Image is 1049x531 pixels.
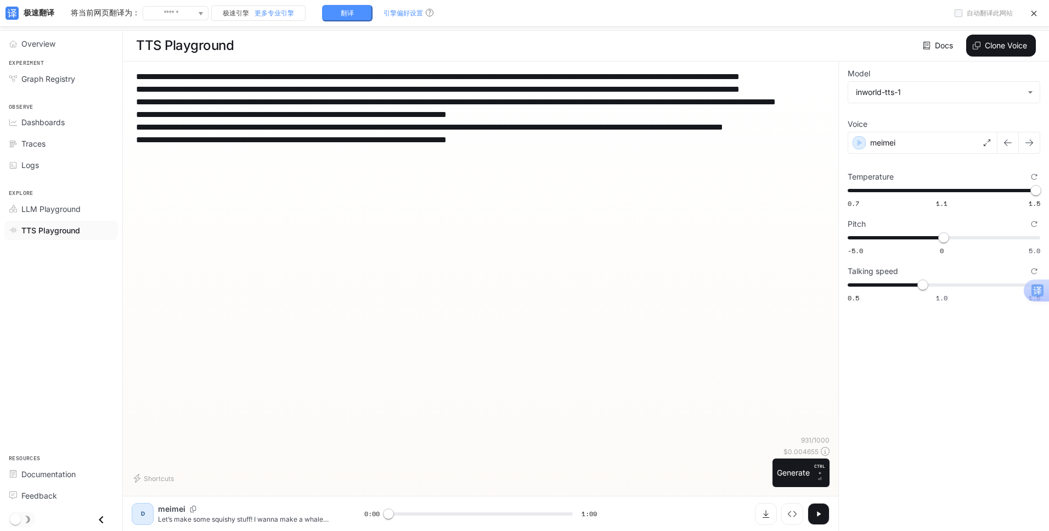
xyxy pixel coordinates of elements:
[89,508,114,531] button: Close drawer
[364,508,380,519] span: 0:00
[21,73,75,85] span: Graph Registry
[10,513,21,525] span: Dark mode toggle
[4,465,118,484] a: Documentation
[4,486,118,505] a: Feedback
[4,34,118,53] a: Overview
[158,504,185,515] p: meimei
[848,82,1040,103] div: inworld-tts-1
[21,490,57,501] span: Feedback
[1028,218,1040,230] button: Reset to default
[21,159,39,171] span: Logs
[936,199,948,208] span: 1.1
[21,138,46,149] span: Traces
[21,38,55,49] span: Overview
[136,35,234,57] h1: TTS Playground
[755,503,777,525] button: Download audio
[814,463,825,476] p: CTRL +
[21,225,80,236] span: TTS Playground
[772,459,830,487] button: GenerateCTRL +⏎
[848,120,867,128] p: Voice
[848,293,859,303] span: 0.5
[848,173,894,181] p: Temperature
[848,220,866,228] p: Pitch
[870,137,895,148] p: meimei
[940,246,944,255] span: 0
[1029,246,1040,255] span: 5.0
[814,463,825,483] p: ⏎
[4,134,118,153] a: Traces
[848,267,898,275] p: Talking speed
[21,116,65,128] span: Dashboards
[4,221,118,240] a: TTS Playground
[132,469,178,487] button: Shortcuts
[848,70,870,77] p: Model
[4,199,118,219] a: LLM Playground
[21,468,76,480] span: Documentation
[801,435,830,445] p: 931 / 1000
[1029,199,1040,208] span: 1.5
[936,293,948,303] span: 1.0
[158,515,338,524] p: Let’s make some squishy stuff! I wanna make a whale [DATE]—but what color? Eyes gotta be black fo...
[783,447,819,456] p: $ 0.004655
[21,203,81,215] span: LLM Playground
[966,35,1036,57] button: Clone Voice
[1028,171,1040,183] button: Reset to default
[848,199,859,208] span: 0.7
[4,155,118,175] a: Logs
[4,69,118,88] a: Graph Registry
[921,35,957,57] a: Docs
[848,246,863,255] span: -5.0
[134,505,151,523] div: D
[856,87,1022,98] div: inworld-tts-1
[582,508,597,519] span: 1:09
[781,503,803,525] button: Inspect
[1028,265,1040,277] button: Reset to default
[4,113,118,132] a: Dashboards
[185,506,201,512] button: Copy Voice ID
